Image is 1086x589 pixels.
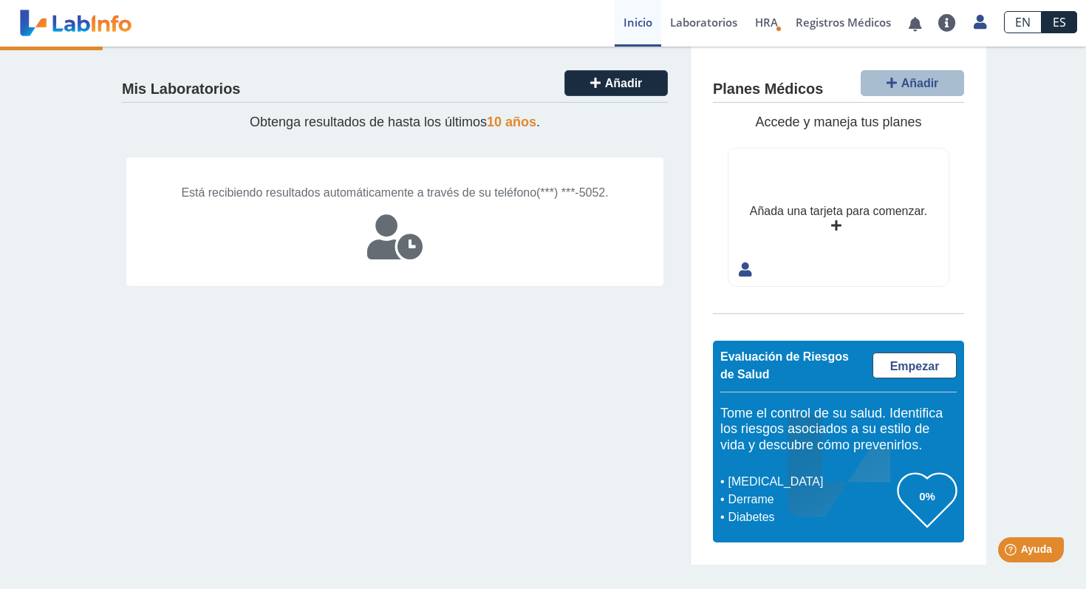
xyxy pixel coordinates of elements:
button: Añadir [564,70,668,96]
button: Añadir [861,70,964,96]
iframe: Lanzador de widgets de ayuda [954,531,1070,573]
font: Obtenga resultados de hasta los últimos [250,115,487,129]
font: Diabetes [728,511,775,523]
font: Laboratorios [670,15,737,30]
font: Está recibiendo resultados automáticamente a través de su teléfono [181,186,536,199]
font: EN [1015,14,1031,30]
font: 10 años [487,115,536,129]
font: Planes Médicos [713,81,823,97]
font: . [536,115,540,129]
font: Inicio [624,15,652,30]
font: Evaluación de Riesgos de Salud [720,350,849,381]
font: Añadir [605,77,643,89]
font: Accede y maneja tus planes [755,115,921,129]
font: 0% [919,490,935,503]
font: Añada una tarjeta para comenzar. [750,205,927,217]
font: ES [1053,14,1066,30]
font: Tome el control de su salud. Identifica los riesgos asociados a su estilo de vida y descubre cómo... [720,406,943,452]
font: [MEDICAL_DATA] [728,475,824,488]
a: Empezar [872,353,957,378]
font: Añadir [901,77,939,89]
font: Derrame [728,493,774,505]
font: Empezar [890,360,940,372]
font: Mis Laboratorios [122,81,240,97]
font: HRA [755,15,778,30]
font: Registros Médicos [796,15,891,30]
